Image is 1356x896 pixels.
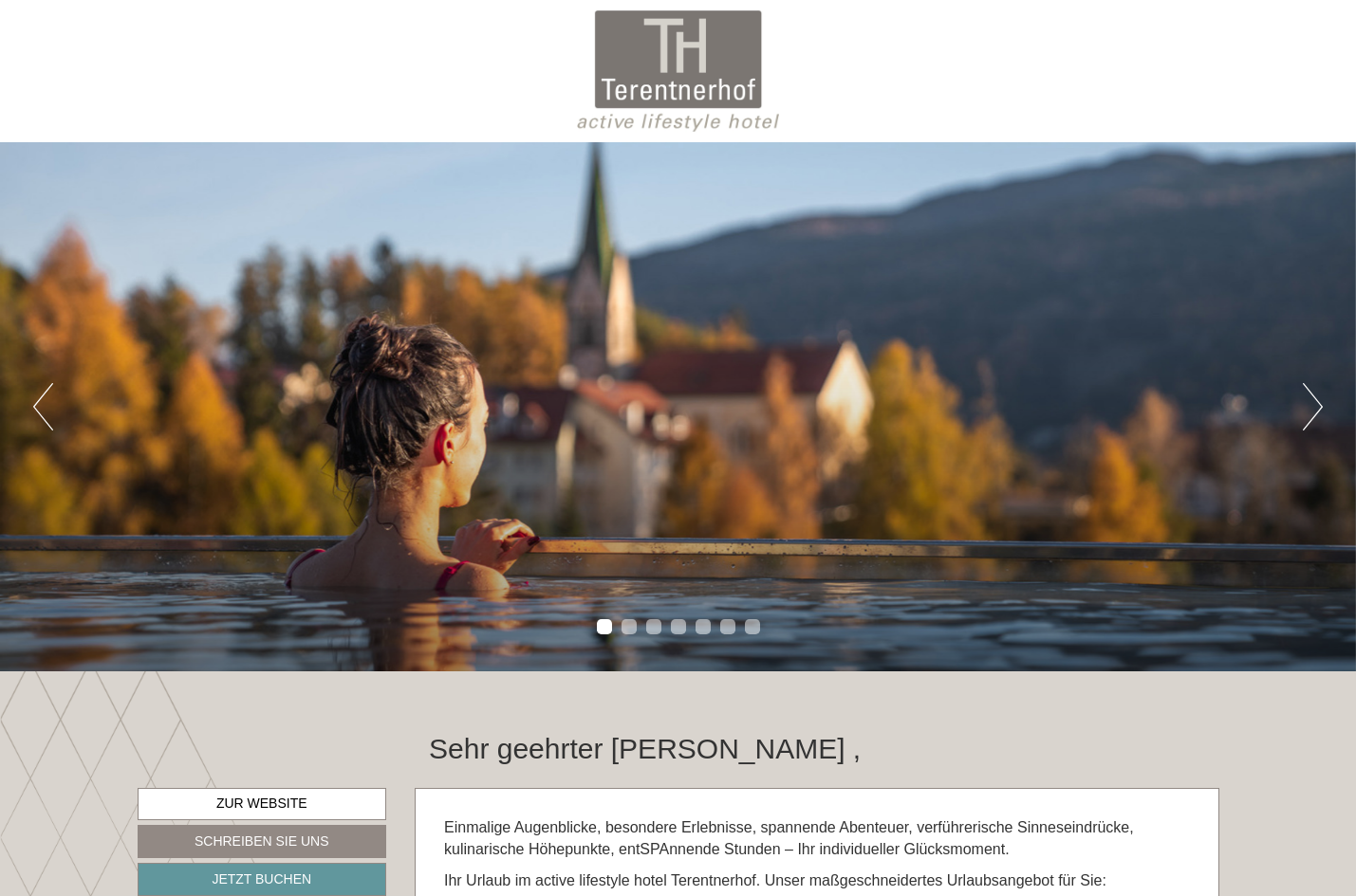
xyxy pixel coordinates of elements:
[1303,383,1323,430] button: Next
[138,788,387,820] a: Zur Website
[138,863,387,896] a: Jetzt buchen
[444,870,1190,892] p: Ihr Urlaub im active lifestyle hotel Terentnerhof. Unser maßgeschneidertes Urlaubsangebot für Sie:
[429,733,861,764] h1: Sehr geehrter [PERSON_NAME] ,
[33,383,53,430] button: Previous
[444,817,1190,861] p: Einmalige Augenblicke, besondere Erlebnisse, spannende Abenteuer, verführerische Sinneseindrücke,...
[138,825,387,858] a: Schreiben Sie uns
